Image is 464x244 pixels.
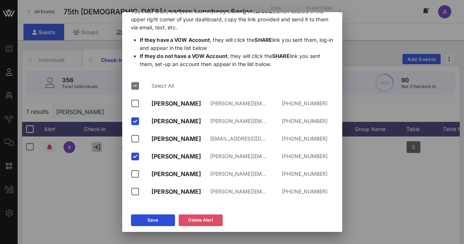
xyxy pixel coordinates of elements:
div: [PERSON_NAME] [151,171,210,178]
div: [PERSON_NAME] [151,135,210,142]
li: , they will click the link you sent them, log-in and appear in the list below [140,36,333,52]
div: [PHONE_NUMBER] [269,153,328,160]
div: Delete Alert [188,216,213,224]
div: [PERSON_NAME] [151,188,210,195]
div: [PHONE_NUMBER] [269,171,328,177]
div: [PERSON_NAME] [151,100,210,107]
div: [PERSON_NAME][EMAIL_ADDRESS][DOMAIN_NAME] [210,118,269,124]
span: If they have a VOW Account [140,37,210,43]
div: [PERSON_NAME] [151,118,210,125]
span: If they do not have a VOW Account [140,53,227,59]
span: SHARE [272,53,290,59]
div: [PERSON_NAME] [151,153,210,160]
div: [PERSON_NAME][EMAIL_ADDRESS][DOMAIN_NAME] [210,189,269,195]
button: Save [131,214,175,226]
div: [EMAIL_ADDRESS][DOMAIN_NAME] [210,136,269,142]
div: Save [147,216,158,224]
div: [PERSON_NAME][EMAIL_ADDRESS][DOMAIN_NAME] [210,171,269,177]
p: You must share the event with them by clicking the button located in the upper right corner of yo... [131,7,333,68]
div: [PHONE_NUMBER] [269,118,328,124]
div: [PERSON_NAME][EMAIL_ADDRESS][DOMAIN_NAME] [210,153,269,160]
div: [PHONE_NUMBER] [269,189,328,195]
button: Delete Alert [179,214,223,226]
div: Select All [151,83,328,89]
div: [PHONE_NUMBER] [269,136,328,142]
div: [PHONE_NUMBER] [269,101,328,107]
div: [PERSON_NAME][EMAIL_ADDRESS][DOMAIN_NAME] [210,101,269,107]
span: SHARE [255,37,272,43]
li: , they will click the link you sent them, set-up an account then appear in the list below. [140,52,333,68]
